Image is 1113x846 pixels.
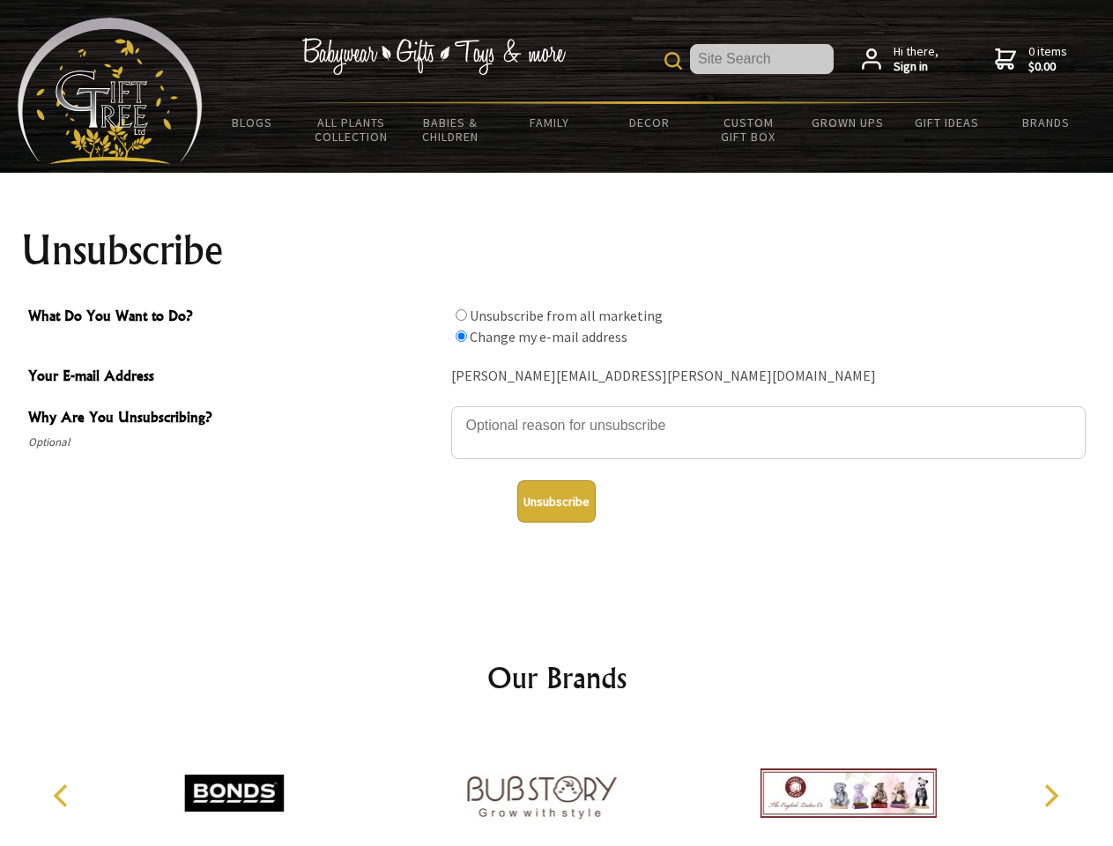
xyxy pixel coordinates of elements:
span: What Do You Want to Do? [28,305,442,330]
label: Change my e-mail address [470,328,627,345]
button: Previous [44,776,83,815]
input: What Do You Want to Do? [456,309,467,321]
a: Grown Ups [798,104,897,141]
a: Babies & Children [401,104,501,155]
a: Brands [997,104,1096,141]
a: Decor [599,104,699,141]
strong: $0.00 [1028,59,1067,75]
textarea: Why Are You Unsubscribing? [451,406,1086,459]
input: What Do You Want to Do? [456,330,467,342]
input: Site Search [690,44,834,74]
button: Next [1031,776,1070,815]
label: Unsubscribe from all marketing [470,307,663,324]
img: product search [664,52,682,70]
span: Hi there, [894,44,939,75]
h2: Our Brands [35,657,1079,699]
a: 0 items$0.00 [995,44,1067,75]
a: Gift Ideas [897,104,997,141]
span: Why Are You Unsubscribing? [28,406,442,432]
a: BLOGS [203,104,302,141]
div: [PERSON_NAME][EMAIL_ADDRESS][PERSON_NAME][DOMAIN_NAME] [451,363,1086,390]
a: All Plants Collection [302,104,402,155]
img: Babyware - Gifts - Toys and more... [18,18,203,164]
a: Family [501,104,600,141]
img: Babywear - Gifts - Toys & more [301,38,566,75]
span: 0 items [1028,43,1067,75]
button: Unsubscribe [517,480,596,523]
span: Optional [28,432,442,453]
h1: Unsubscribe [21,229,1093,271]
a: Hi there,Sign in [862,44,939,75]
strong: Sign in [894,59,939,75]
span: Your E-mail Address [28,365,442,390]
a: Custom Gift Box [699,104,798,155]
